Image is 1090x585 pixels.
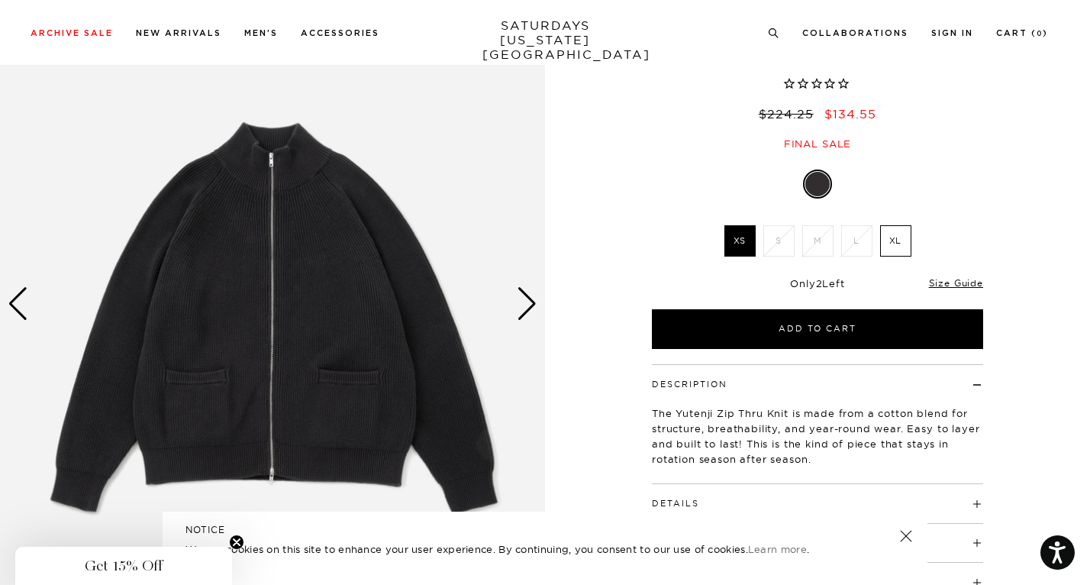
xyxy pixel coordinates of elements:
a: Size Guide [929,277,983,289]
h5: NOTICE [185,523,905,537]
a: Sign In [931,29,973,37]
p: We use cookies on this site to enhance your user experience. By continuing, you consent to our us... [185,541,850,557]
label: XS [724,225,756,257]
button: Details [652,499,699,508]
a: Learn more [748,543,807,555]
span: Rated 0.0 out of 5 stars 0 reviews [650,76,985,92]
a: Archive Sale [31,29,113,37]
a: Accessories [301,29,379,37]
del: $224.25 [759,106,820,121]
a: Collaborations [802,29,908,37]
span: $134.55 [824,106,876,121]
span: 2 [816,277,823,289]
label: XL [880,225,911,257]
span: Get 15% Off [85,557,163,575]
div: Final sale [650,137,985,150]
a: Cart (0) [996,29,1048,37]
div: Get 15% OffClose teaser [15,547,232,585]
p: The Yutenji Zip Thru Knit is made from a cotton blend for structure, breathability, and year-roun... [652,406,983,467]
a: Men's [244,29,278,37]
small: 0 [1037,31,1043,37]
div: Only Left [652,277,983,290]
button: Description [652,380,727,389]
a: New Arrivals [136,29,221,37]
button: Close teaser [229,535,244,550]
button: Add to Cart [652,309,983,349]
div: Next slide [517,287,537,321]
label: Fade Black [805,172,830,196]
div: Previous slide [8,287,28,321]
a: SATURDAYS[US_STATE][GEOGRAPHIC_DATA] [482,18,608,62]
